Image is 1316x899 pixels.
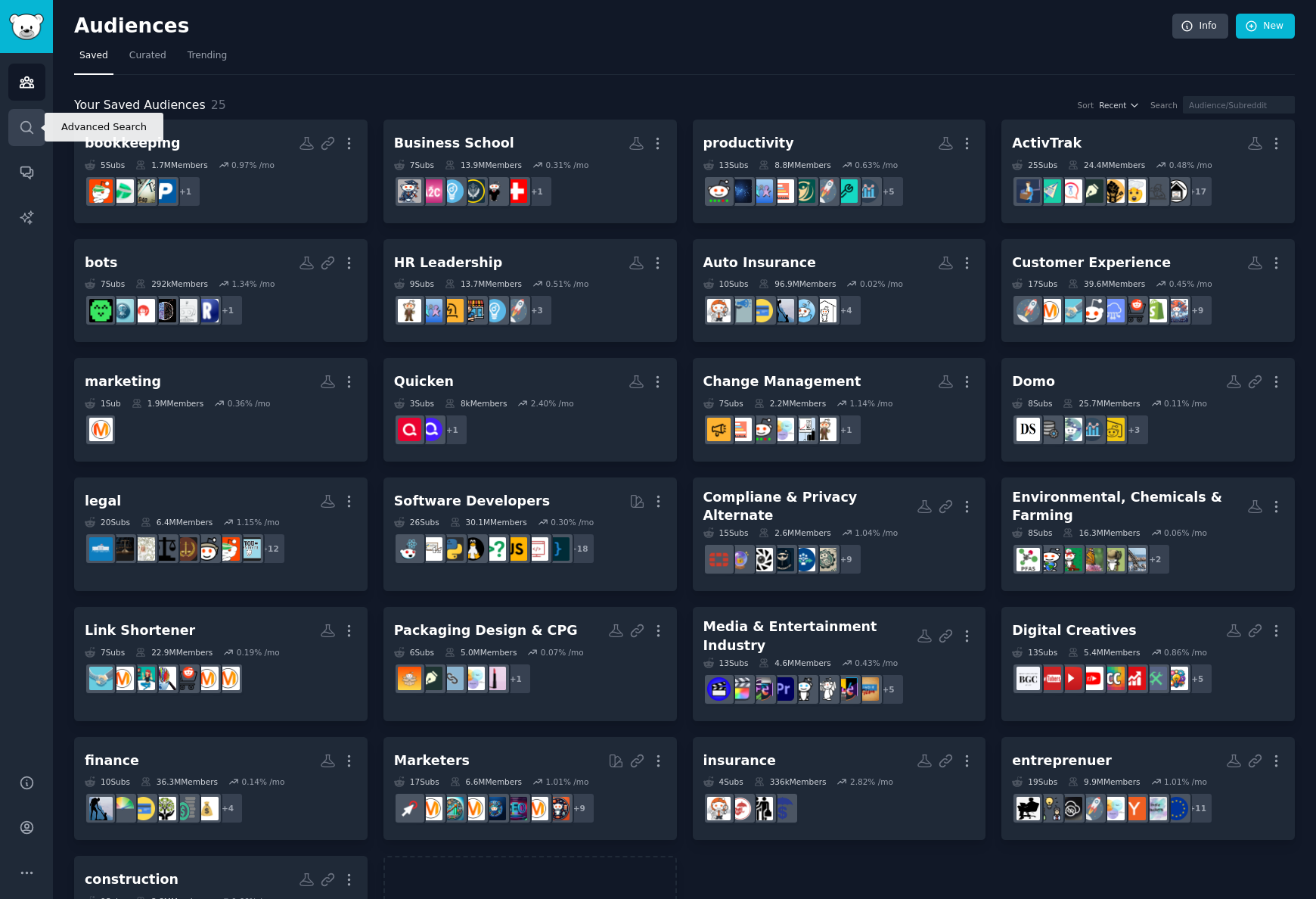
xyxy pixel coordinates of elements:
[1165,179,1188,203] img: WFH
[1001,358,1295,462] a: Domo8Subs25.7MMembers0.11% /mo+3PowerBIanalyticsdataisbeautifuldataengineeringdatascience
[9,14,44,40] img: GummySearch logo
[79,49,108,63] span: Saved
[728,797,752,820] img: HealthInsurance
[153,299,176,322] img: ChatbotNews
[759,160,830,170] div: 8.8M Members
[440,667,464,690] img: supplychain
[750,418,773,441] img: sysadmin
[750,179,773,203] img: AskHR
[419,179,442,203] img: ApplyingToCollege
[813,548,836,571] img: Compliance
[237,517,280,527] div: 1.15 % /mo
[750,797,773,820] img: InsuranceAgent
[110,667,134,690] img: marketing
[1101,179,1125,203] img: WorkReform
[504,179,527,203] img: askswitzerland
[398,299,421,322] img: humanresources
[551,517,594,527] div: 0.30 % /mo
[792,299,815,322] img: AskReddit
[563,792,595,824] div: + 9
[1012,398,1052,409] div: 8 Sub s
[771,677,794,701] img: premiere
[834,677,858,701] img: VideoEditing
[728,677,752,701] img: finalcutpro
[74,120,368,223] a: bookkeeping5Subs1.7MMembers0.97% /mo+1Paychex_OfficialtaxtaxprosAccounting
[110,299,134,322] img: chatbot
[1122,548,1146,571] img: PFAS_Remediation
[85,517,130,527] div: 20 Sub s
[398,537,421,561] img: reactjs
[703,134,794,153] div: productivity
[703,254,816,272] div: Auto Insurance
[728,179,752,203] img: it
[132,299,155,322] img: Chatbots
[85,776,130,787] div: 10 Sub s
[1169,160,1212,170] div: 0.48 % /mo
[85,372,161,391] div: marketing
[728,418,752,441] img: projectmanagement
[445,398,507,409] div: 8k Members
[174,667,197,690] img: ecommerce
[546,776,589,787] div: 1.01 % /mo
[74,44,113,75] a: Saved
[1165,667,1188,690] img: creators
[254,533,286,565] div: + 12
[1012,488,1247,525] div: Environmental, Chemicals & Farming
[531,398,574,409] div: 2.40 % /mo
[855,179,879,203] img: analytics
[1016,299,1040,322] img: startups
[1164,776,1207,787] div: 1.01 % /mo
[1012,527,1052,538] div: 8 Sub s
[707,179,731,203] img: sysadmin
[1001,737,1295,841] a: entreprenuer19Subs9.9MMembers1.01% /mo+11ProductManagementEUindiehackersycombinatorProductManagem...
[1016,179,1040,203] img: Layoffs
[419,418,442,441] img: QuickenOfficial
[703,617,917,655] div: Media & Entertainment Industry
[74,737,368,841] a: finance10Subs36.3MMembers0.14% /mo+4cashbackFinancialPlanningThriftyCreditCardsCReditpovertyfinance
[445,647,517,658] div: 5.0M Members
[1016,548,1040,571] img: PFAS
[461,179,485,203] img: businessschool
[1099,100,1126,110] span: Recent
[1059,418,1082,441] img: dataisbeautiful
[1101,667,1125,690] img: ContentCreators
[182,44,232,75] a: Trending
[1059,179,1082,203] img: WorkAdvice
[771,548,794,571] img: Cybersecurity101
[394,751,470,770] div: Marketers
[174,797,197,820] img: FinancialPlanning
[132,398,203,409] div: 1.9M Members
[707,677,731,701] img: VideoEditors
[1001,477,1295,592] a: Environmental, Chemicals & Farming8Subs16.3MMembers0.06% /mo+2PFAS_Remediationhomesteadgardeningl...
[1164,647,1207,658] div: 0.86 % /mo
[231,160,275,170] div: 0.97 % /mo
[1118,414,1150,446] div: + 3
[132,537,155,561] img: ClassActionLawsuitUSA
[1164,398,1207,409] div: 0.11 % /mo
[1012,647,1057,658] div: 13 Sub s
[419,537,442,561] img: learnpython
[440,179,464,203] img: Entrepreneur
[792,179,815,203] img: Leadership
[85,621,195,640] div: Link Shortener
[1101,299,1125,322] img: SaaS
[1016,418,1040,441] img: datascience
[445,160,522,170] div: 13.9M Members
[1101,418,1125,441] img: PowerBI
[1038,418,1061,441] img: dataengineering
[693,239,986,343] a: Auto Insurance10Subs96.9MMembers0.02% /mo+4RealEstateAskRedditpovertyfinanceCreditCardsAdviceInsu...
[212,792,244,824] div: + 4
[132,797,155,820] img: CreditCards
[398,418,421,441] img: quicken
[445,278,522,289] div: 13.7M Members
[85,492,121,511] div: legal
[89,299,113,322] img: Humanornot
[216,537,240,561] img: Accounting
[110,179,134,203] img: taxpros
[110,797,134,820] img: CRedit
[483,179,506,203] img: careerguidance
[398,797,421,820] img: PPC
[707,797,731,820] img: Insurance
[132,667,155,690] img: influencermarketing
[1169,278,1212,289] div: 0.45 % /mo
